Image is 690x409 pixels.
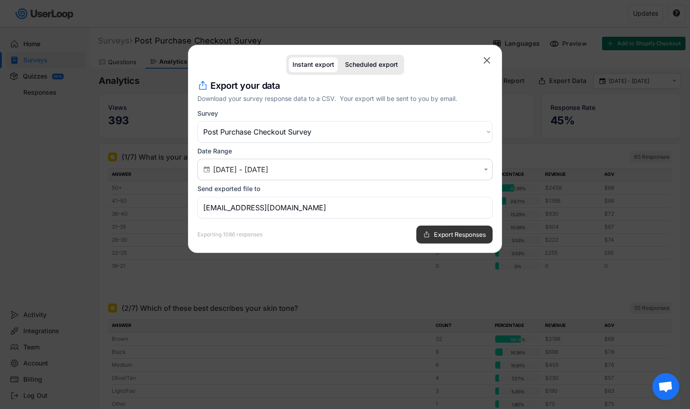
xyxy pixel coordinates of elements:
[197,147,232,155] div: Date Range
[484,55,490,66] text: 
[197,232,262,237] div: Exporting 1086 responses
[484,165,488,173] text: 
[652,373,679,400] div: Open chat
[345,61,398,69] div: Scheduled export
[416,226,493,244] button: Export Responses
[210,79,280,92] h4: Export your data
[197,185,260,193] div: Send exported file to
[213,165,480,174] input: Air Date/Time Picker
[481,55,493,66] button: 
[204,165,210,174] text: 
[482,166,490,174] button: 
[434,231,486,238] span: Export Responses
[202,165,211,174] button: 
[197,94,493,103] div: Download your survey response data to a CSV. Your export will be sent to you by email.
[197,109,218,117] div: Survey
[293,61,334,69] div: Instant export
